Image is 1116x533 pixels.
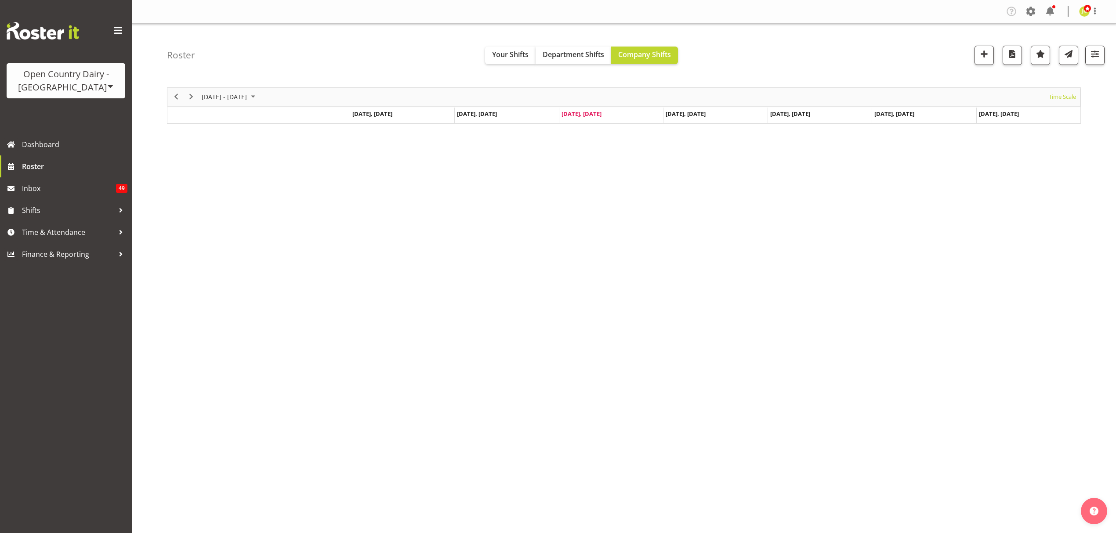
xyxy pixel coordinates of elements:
span: [DATE], [DATE] [874,110,914,118]
button: Department Shifts [536,47,611,64]
button: Your Shifts [485,47,536,64]
div: August 11 - 17, 2025 [199,88,261,106]
button: August 2025 [200,91,259,102]
button: Filter Shifts [1085,46,1105,65]
span: Company Shifts [618,50,671,59]
div: previous period [169,88,184,106]
span: [DATE], [DATE] [352,110,392,118]
span: Time & Attendance [22,226,114,239]
img: Rosterit website logo [7,22,79,40]
button: Highlight an important date within the roster. [1031,46,1050,65]
button: Send a list of all shifts for the selected filtered period to all rostered employees. [1059,46,1078,65]
div: next period [184,88,199,106]
button: Previous [170,91,182,102]
img: help-xxl-2.png [1090,507,1098,515]
span: Your Shifts [492,50,529,59]
span: [DATE] - [DATE] [201,91,248,102]
span: 49 [116,184,127,193]
span: [DATE], [DATE] [666,110,706,118]
button: Download a PDF of the roster according to the set date range. [1003,46,1022,65]
div: Timeline Week of August 13, 2025 [167,87,1081,124]
span: Department Shifts [543,50,604,59]
span: Time Scale [1048,91,1077,102]
img: jessica-greenwood7429.jpg [1079,6,1090,17]
span: [DATE], [DATE] [979,110,1019,118]
span: Inbox [22,182,116,195]
span: Dashboard [22,138,127,151]
button: Add a new shift [975,46,994,65]
span: [DATE], [DATE] [457,110,497,118]
button: Time Scale [1047,91,1078,102]
button: Company Shifts [611,47,678,64]
h4: Roster [167,50,195,60]
span: [DATE], [DATE] [770,110,810,118]
span: Roster [22,160,127,173]
span: Finance & Reporting [22,248,114,261]
button: Next [185,91,197,102]
span: [DATE], [DATE] [562,110,601,118]
span: Shifts [22,204,114,217]
div: Open Country Dairy - [GEOGRAPHIC_DATA] [15,68,116,94]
